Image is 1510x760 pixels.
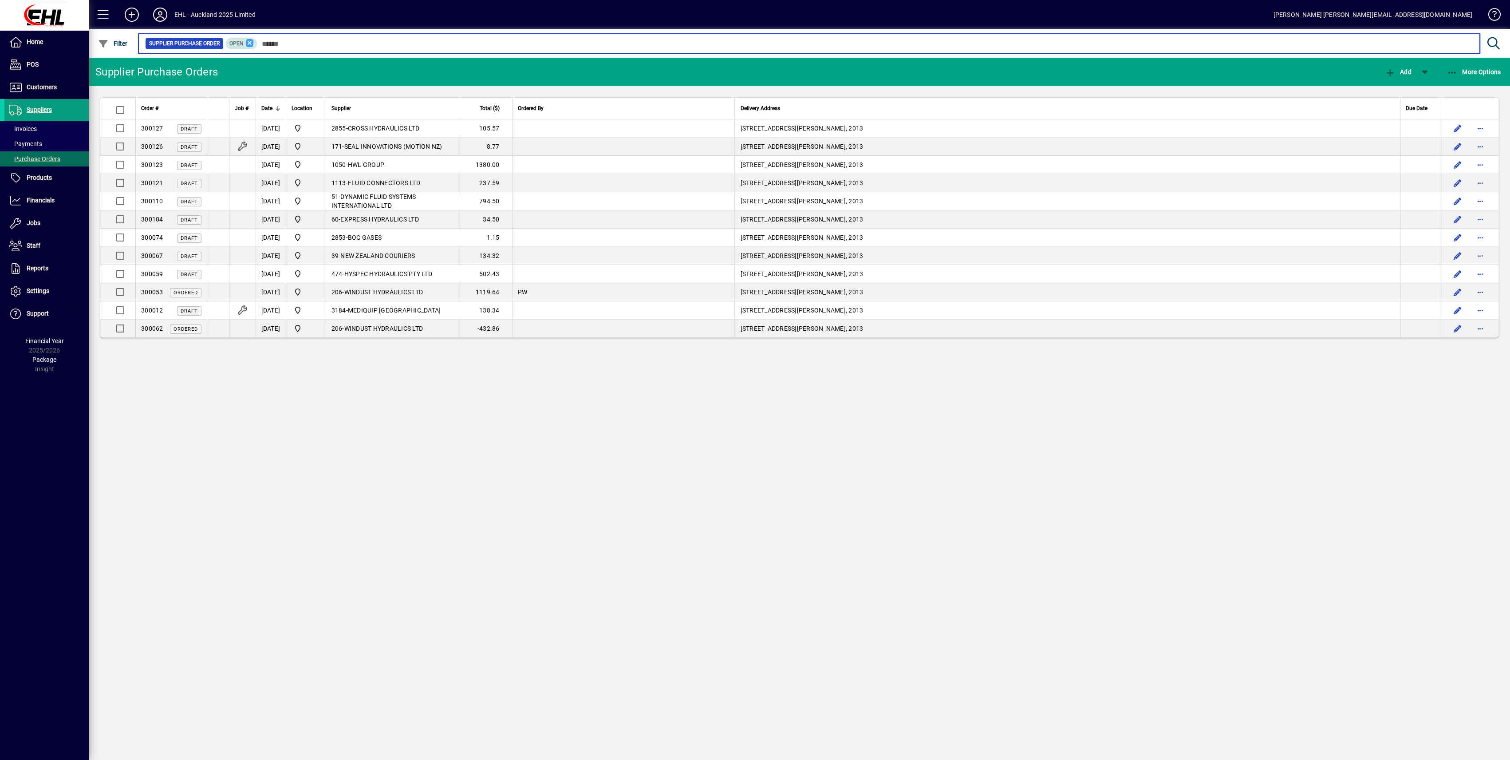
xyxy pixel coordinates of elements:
span: EHL AUCKLAND [292,196,320,206]
div: Supplier Purchase Orders [95,65,218,79]
td: [STREET_ADDRESS][PERSON_NAME], 2013 [734,156,1400,174]
button: More options [1473,194,1487,208]
td: - [326,247,459,265]
span: Products [27,174,52,181]
td: [DATE] [256,174,286,192]
div: Order # [141,103,201,113]
span: 206 [331,325,343,332]
span: EHL AUCKLAND [292,287,320,297]
td: [STREET_ADDRESS][PERSON_NAME], 2013 [734,283,1400,301]
div: EHL - Auckland 2025 Limited [174,8,256,22]
span: Financial Year [25,337,64,344]
span: 300053 [141,289,163,296]
div: Due Date [1406,103,1435,113]
td: 134.32 [459,247,512,265]
a: Settings [4,280,89,302]
td: 8.77 [459,138,512,156]
span: 300123 [141,161,163,168]
span: Location [292,103,312,113]
a: POS [4,54,89,76]
button: Edit [1450,121,1464,135]
span: DYNAMIC FLUID SYSTEMS INTERNATIONAL LTD [331,193,416,209]
a: Invoices [4,121,89,136]
span: EXPRESS HYDRAULICS LTD [340,216,419,223]
button: Edit [1450,230,1464,245]
span: Ordered By [518,103,544,113]
a: Financials [4,190,89,212]
button: More options [1473,121,1487,135]
td: 1119.64 [459,283,512,301]
td: 138.34 [459,301,512,320]
td: 34.50 [459,210,512,229]
span: Supplier [331,103,351,113]
td: [DATE] [256,283,286,301]
span: Draft [181,272,198,277]
button: Edit [1450,176,1464,190]
span: EHL AUCKLAND [292,159,320,170]
span: 300012 [141,307,163,314]
td: - [326,210,459,229]
div: Date [261,103,280,113]
span: POS [27,61,39,68]
span: FLUID CONNECTORS LTD [348,179,420,186]
span: Filter [98,40,128,47]
span: 1113 [331,179,346,186]
td: [STREET_ADDRESS][PERSON_NAME], 2013 [734,247,1400,265]
span: More Options [1447,68,1501,75]
span: Draft [181,162,198,168]
td: - [326,229,459,247]
span: Payments [9,140,42,147]
button: More options [1473,267,1487,281]
td: [STREET_ADDRESS][PERSON_NAME], 2013 [734,119,1400,138]
span: Suppliers [27,106,52,113]
span: Draft [181,235,198,241]
span: EHL AUCKLAND [292,323,320,334]
button: Edit [1450,158,1464,172]
a: Reports [4,257,89,280]
div: Total ($) [465,103,508,113]
td: [STREET_ADDRESS][PERSON_NAME], 2013 [734,301,1400,320]
td: - [326,174,459,192]
span: Delivery Address [740,103,780,113]
td: 794.50 [459,192,512,210]
a: Products [4,167,89,189]
td: [STREET_ADDRESS][PERSON_NAME], 2013 [734,320,1400,337]
button: More options [1473,158,1487,172]
span: 300074 [141,234,163,241]
span: EHL AUCKLAND [292,214,320,225]
span: WINDUST HYDRAULICS LTD [344,289,423,296]
span: Date [261,103,272,113]
span: 60 [331,216,339,223]
span: HWL GROUP [348,161,384,168]
span: 1050 [331,161,346,168]
span: Invoices [9,125,37,132]
span: WINDUST HYDRAULICS LTD [344,325,423,332]
button: Edit [1450,194,1464,208]
span: Support [27,310,49,317]
span: 206 [331,289,343,296]
td: 1.15 [459,229,512,247]
span: SEAL INNOVATIONS (MOTION NZ) [344,143,442,150]
span: MEDIQUIP [GEOGRAPHIC_DATA] [348,307,441,314]
span: Draft [181,253,198,259]
span: Job # [235,103,248,113]
button: More options [1473,249,1487,263]
span: 3184 [331,307,346,314]
td: [DATE] [256,156,286,174]
span: HYSPEC HYDRAULICS PTY LTD [344,270,432,277]
span: BOC GASES [348,234,382,241]
button: Edit [1450,249,1464,263]
span: Purchase Orders [9,155,60,162]
span: Ordered [173,290,198,296]
button: Add [118,7,146,23]
span: Home [27,38,43,45]
button: Edit [1450,303,1464,317]
td: - [326,156,459,174]
span: 300067 [141,252,163,259]
a: Purchase Orders [4,151,89,166]
a: Home [4,31,89,53]
td: [DATE] [256,119,286,138]
button: Filter [96,36,130,51]
div: Location [292,103,320,113]
span: 300121 [141,179,163,186]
